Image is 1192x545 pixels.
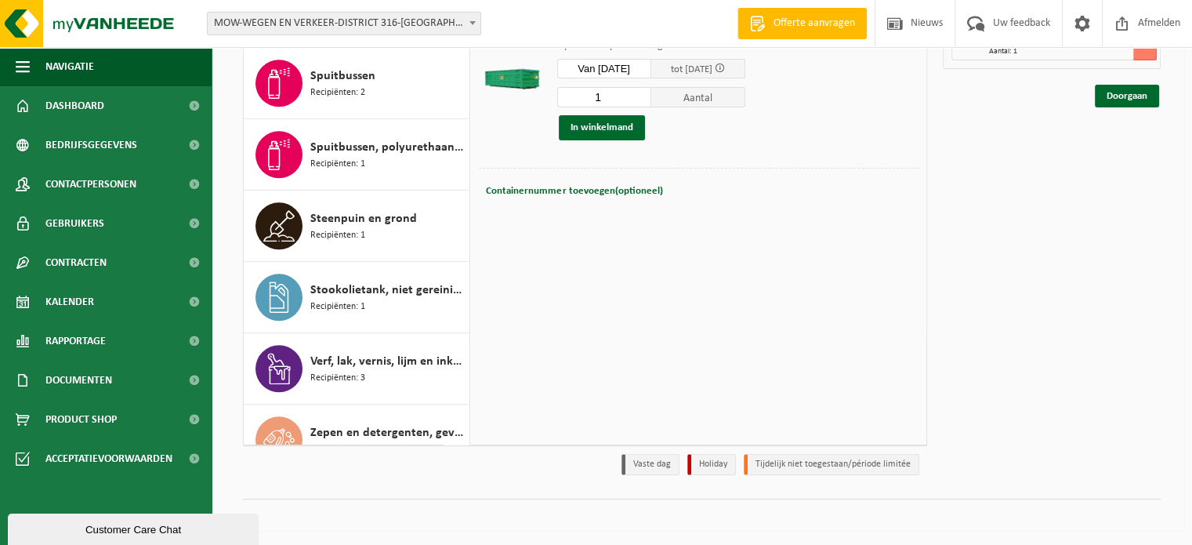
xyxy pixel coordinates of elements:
button: In winkelmand [559,115,645,140]
span: Verf, lak, vernis, lijm en inkt, industrieel in kleinverpakking [310,352,466,371]
span: Navigatie [45,47,94,86]
button: Zepen en detergenten, gevaarlijk in kleinverpakking Recipiënten: 2 [244,405,470,476]
button: Containernummer toevoegen(optioneel) [484,180,664,202]
span: Aantal [651,87,745,107]
span: Recipiënten: 1 [310,157,365,172]
span: Containernummer toevoegen(optioneel) [486,186,662,196]
span: Gebruikers [45,204,104,243]
span: Spuitbussen [310,67,375,85]
span: MOW-WEGEN EN VERKEER-DISTRICT 316-PITTEM - PITTEM [207,12,481,35]
span: Steenpuin en grond [310,209,417,228]
a: Offerte aanvragen [737,8,867,39]
li: Tijdelijk niet toegestaan/période limitée [744,454,919,475]
span: Stookolietank, niet gereinigde [310,281,466,300]
li: Holiday [687,454,736,475]
span: Recipiënten: 3 [310,371,365,386]
span: MOW-WEGEN EN VERKEER-DISTRICT 316-PITTEM - PITTEM [208,13,480,35]
button: Spuitbussen, polyurethaan (PU) (vol) Recipiënten: 1 [244,119,470,191]
button: Verf, lak, vernis, lijm en inkt, industrieel in kleinverpakking Recipiënten: 3 [244,333,470,405]
span: Product Shop [45,400,117,439]
span: Spuitbussen, polyurethaan (PU) (vol) [310,138,466,157]
span: tot [DATE] [671,64,712,74]
span: Contracten [45,243,107,282]
span: Dashboard [45,86,104,125]
span: Recipiënten: 1 [310,228,365,243]
input: Selecteer datum [557,59,651,78]
span: Offerte aanvragen [770,16,859,31]
span: Recipiënten: 1 [310,300,365,314]
span: Contactpersonen [45,165,136,204]
span: Kalender [45,282,94,322]
iframe: chat widget [8,510,262,545]
span: Recipiënten: 2 [310,85,365,100]
div: Aantal: 1 [989,48,1156,56]
button: Stookolietank, niet gereinigde Recipiënten: 1 [244,262,470,333]
span: Documenten [45,361,112,400]
li: Vaste dag [621,454,679,475]
a: Doorgaan [1095,85,1159,107]
span: Acceptatievoorwaarden [45,439,172,478]
span: Rapportage [45,322,106,361]
button: Spuitbussen Recipiënten: 2 [244,48,470,119]
span: Recipiënten: 2 [310,442,365,457]
span: Zepen en detergenten, gevaarlijk in kleinverpakking [310,423,466,442]
span: Bedrijfsgegevens [45,125,137,165]
button: Steenpuin en grond Recipiënten: 1 [244,191,470,262]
